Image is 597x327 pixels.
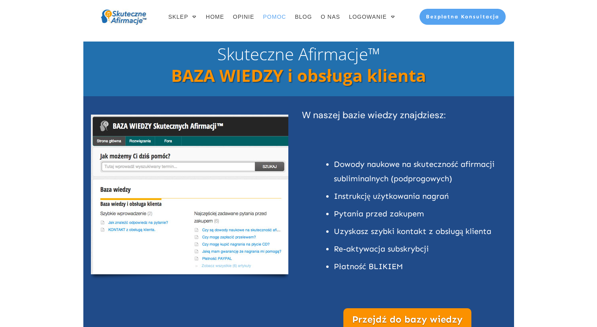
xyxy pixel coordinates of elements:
strong: B [171,64,426,87]
a: LOGOWANIE [349,11,396,22]
img: afirmacje-baza-wiedzy [91,115,288,274]
a: Płatność BLIKIEM [334,262,403,271]
a: HOME [206,11,224,22]
h2: Skuteczne Afirmacje™ [84,42,513,74]
span: SKLEP [168,11,188,22]
p: W naszej bazie wiedzy znajdziesz: [302,107,513,131]
a: SKLEP [168,11,197,22]
a: Pytania przed zakupem [334,209,424,218]
span: Przejdź do bazy wiedzy [352,314,463,325]
a: Re-aktywacja subskrybcji [334,244,429,254]
a: Dowody naukowe na skuteczność afirmacji subliminalnych (podprogowych) [334,159,495,183]
span: Bezpłatna Konsultacja [426,14,500,20]
span: AZA WIEDZY i obsługa klienta [182,64,426,87]
a: Bezpłatna Konsultacja [420,9,506,25]
a: O NAS [321,11,340,22]
a: Instrukcję użytkowania nagrań [334,191,449,201]
span: LOGOWANIE [349,11,387,22]
a: BLOG [295,11,312,22]
a: Uzyskasz szybki kontakt z obsługą klienta [334,226,491,236]
a: POMOC [263,11,286,22]
a: OPINIE [233,11,254,22]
